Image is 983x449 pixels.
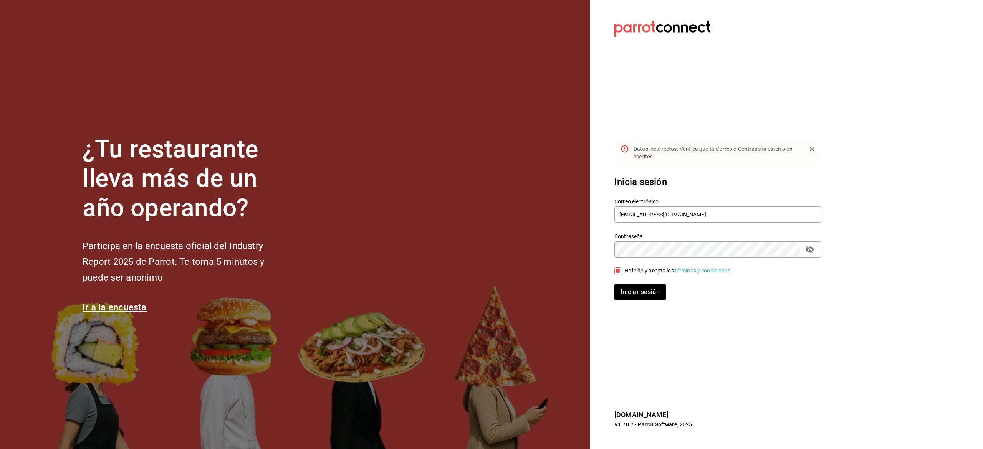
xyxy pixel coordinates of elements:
[83,302,147,313] a: Ir a la encuesta
[614,411,669,419] a: [DOMAIN_NAME]
[803,243,816,256] button: passwordField
[614,206,821,223] input: Ingresa tu correo electrónico
[83,135,290,223] h1: ¿Tu restaurante lleva más de un año operando?
[674,267,732,274] a: Términos y condiciones.
[614,233,821,239] label: Contraseña
[624,267,732,275] div: He leído y acepto los
[614,284,666,300] button: Iniciar sesión
[634,142,800,163] div: Datos incorrectos. Verifica que tu Correo o Contraseña estén bien escritos.
[614,421,821,428] p: V1.70.7 - Parrot Software, 2025.
[614,175,821,189] h3: Inicia sesión
[83,238,290,285] h2: Participa en la encuesta oficial del Industry Report 2025 de Parrot. Te toma 5 minutos y puede se...
[806,144,818,155] button: Close
[614,198,821,204] label: Correo electrónico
